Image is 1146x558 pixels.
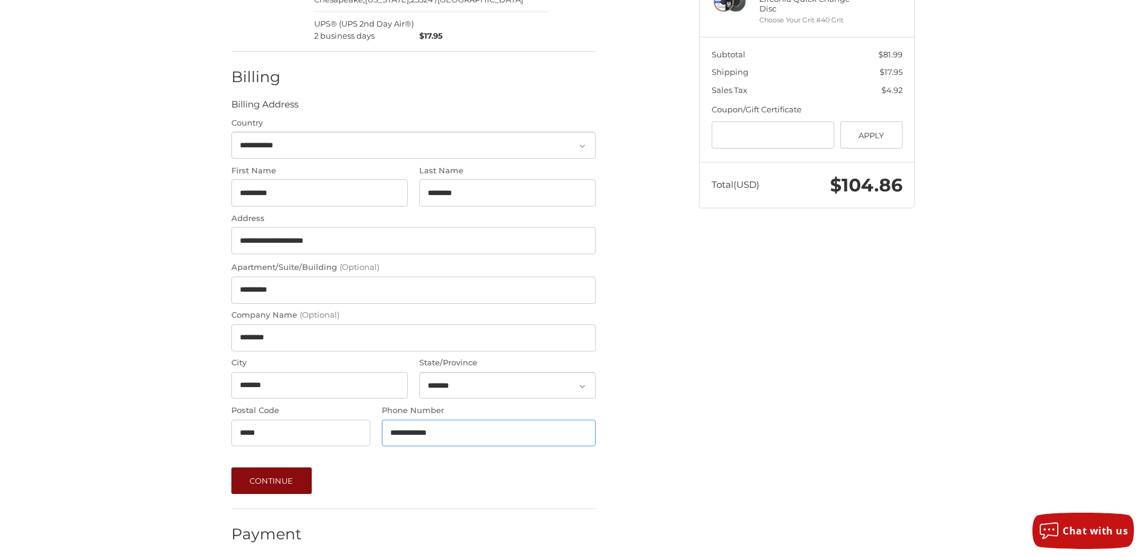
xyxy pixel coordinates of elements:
label: Apartment/Suite/Building [231,261,596,274]
legend: Billing Address [231,98,298,117]
label: Company Name [231,309,596,321]
span: $17.95 [414,30,443,42]
span: $104.86 [830,174,903,196]
label: First Name [231,165,408,177]
span: $17.95 [880,67,903,77]
h2: Billing [231,68,302,86]
span: $4.92 [881,85,903,95]
label: Phone Number [382,405,596,417]
div: Coupon/Gift Certificate [712,104,903,116]
span: Total (USD) [712,179,759,190]
label: City [231,357,408,369]
small: (Optional) [300,310,340,319]
button: Continue [231,467,312,494]
span: Subtotal [712,50,745,59]
h2: Payment [231,525,302,544]
span: Chat with us [1063,524,1128,537]
li: Choose Your Grit #40 Grit [759,15,852,25]
label: State/Province [419,357,596,369]
span: 2 business days [314,30,414,42]
label: Postal Code [231,405,370,417]
label: Address [231,213,596,225]
small: (Optional) [340,262,379,272]
span: Shipping [712,67,748,77]
span: UPS® (UPS 2nd Day Air®) [314,18,414,42]
button: Chat with us [1032,513,1134,549]
input: Gift Certificate or Coupon Code [712,121,835,149]
span: $81.99 [878,50,903,59]
button: Apply [840,121,903,149]
label: Last Name [419,165,596,177]
label: Country [231,117,596,129]
span: Sales Tax [712,85,747,95]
